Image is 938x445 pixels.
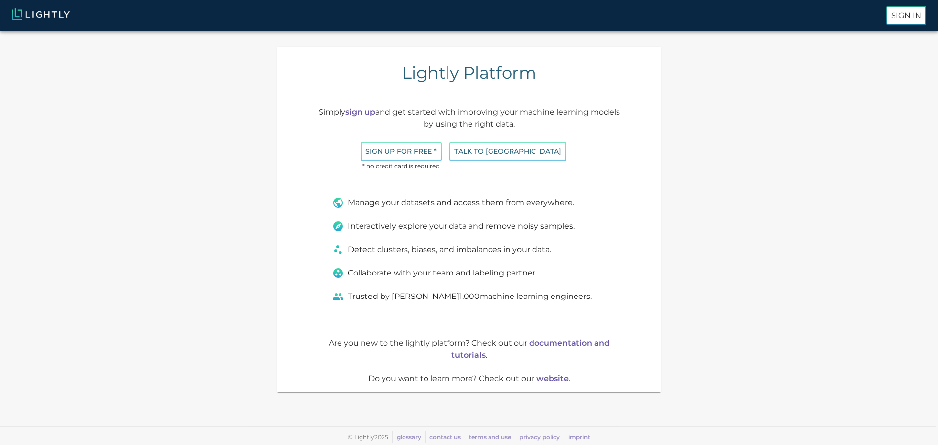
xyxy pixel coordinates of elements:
h4: Lightly Platform [402,63,536,83]
span: * no credit card is required [361,161,442,171]
a: terms and use [469,433,511,441]
div: Manage your datasets and access them from everywhere. [332,197,606,209]
a: documentation and tutorials [451,339,610,360]
img: Lightly [12,8,70,20]
a: website [536,374,569,383]
div: Interactively explore your data and remove noisy samples. [332,220,606,232]
a: glossary [397,433,421,441]
p: Simply and get started with improving your machine learning models by using the right data. [317,106,622,130]
p: Do you want to learn more? Check out our . [317,373,622,384]
button: Talk to [GEOGRAPHIC_DATA] [449,142,566,162]
button: Sign In [886,6,926,25]
a: Talk to [GEOGRAPHIC_DATA] [449,147,566,156]
a: imprint [568,433,590,441]
div: Collaborate with your team and labeling partner. [332,267,606,279]
p: Sign In [891,10,921,21]
div: Detect clusters, biases, and imbalances in your data. [332,244,606,255]
button: Sign up for free * [361,142,442,162]
a: contact us [429,433,461,441]
span: © Lightly 2025 [348,433,388,441]
a: sign up [345,107,375,117]
div: Trusted by [PERSON_NAME] 1,000 machine learning engineers. [332,291,606,302]
a: Sign up for free * [361,147,442,156]
p: Are you new to the lightly platform? Check out our . [317,338,622,361]
a: privacy policy [519,433,560,441]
